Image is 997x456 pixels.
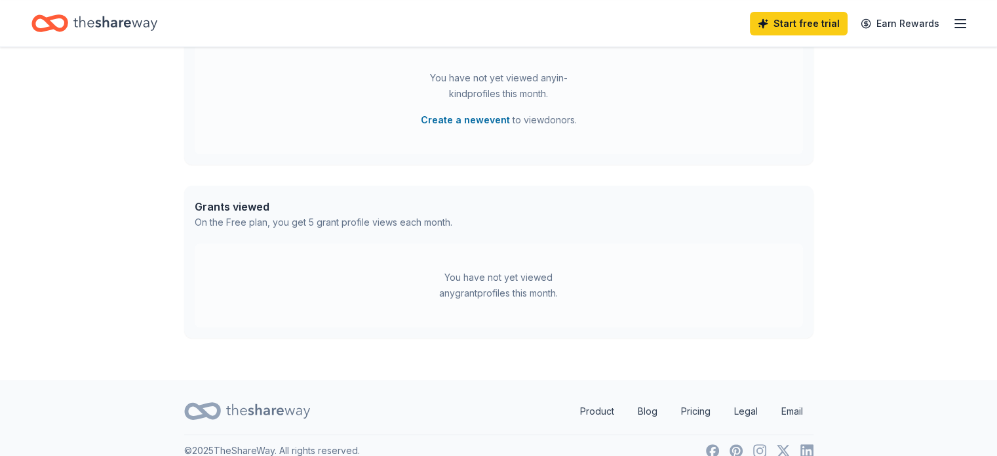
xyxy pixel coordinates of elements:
a: Earn Rewards [853,12,947,35]
a: Home [31,8,157,39]
a: Start free trial [750,12,848,35]
div: You have not yet viewed any grant profiles this month. [417,270,581,301]
span: to view donors . [421,112,577,128]
a: Product [570,398,625,425]
div: On the Free plan, you get 5 grant profile views each month. [195,215,452,230]
nav: quick links [570,398,813,425]
a: Email [771,398,813,425]
a: Pricing [671,398,721,425]
div: Grants viewed [195,199,452,215]
a: Legal [724,398,768,425]
div: You have not yet viewed any in-kind profiles this month. [417,70,581,102]
button: Create a newevent [421,112,510,128]
a: Blog [627,398,668,425]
